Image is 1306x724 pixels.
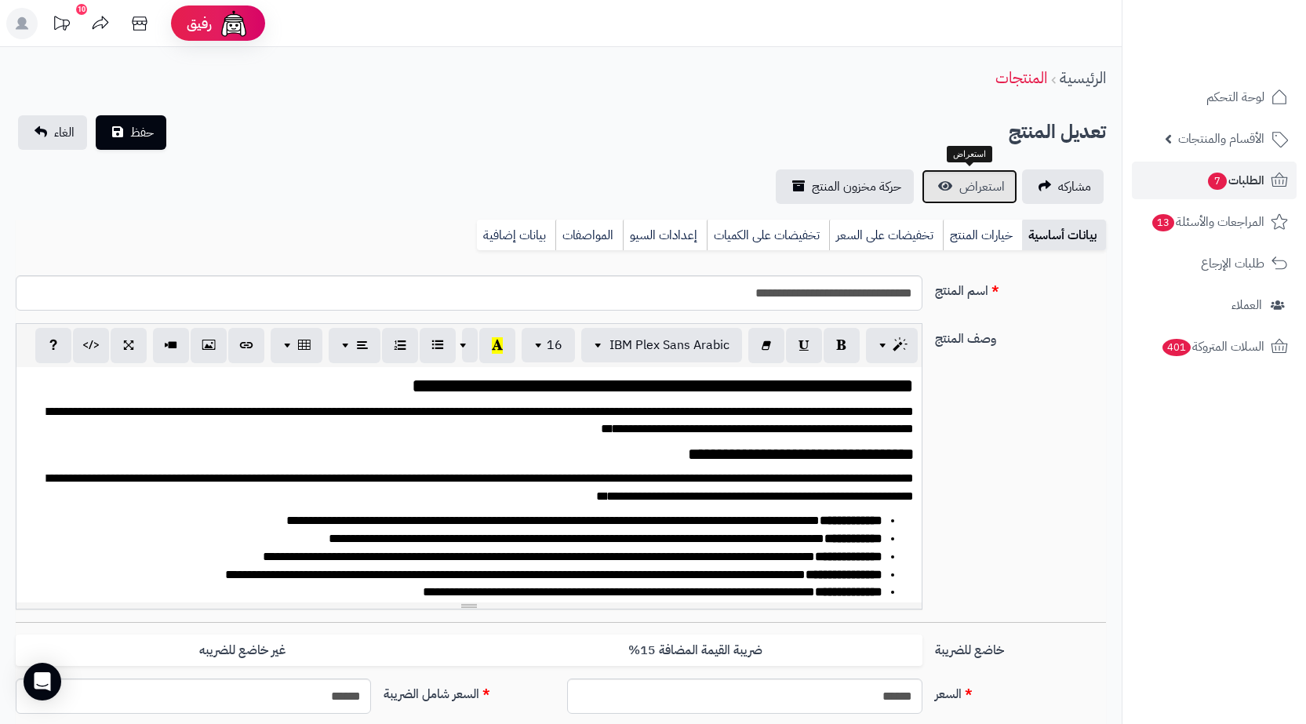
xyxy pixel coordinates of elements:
[1199,12,1291,45] img: logo-2.png
[218,8,249,39] img: ai-face.png
[1201,253,1264,275] span: طلبات الإرجاع
[943,220,1022,251] a: خيارات المنتج
[1161,336,1264,358] span: السلات المتروكة
[18,115,87,150] a: الغاء
[1132,245,1297,282] a: طلبات الإرجاع
[1206,169,1264,191] span: الطلبات
[469,635,922,667] label: ضريبة القيمة المضافة 15%
[1132,328,1297,366] a: السلات المتروكة401
[522,328,575,362] button: 16
[187,14,212,33] span: رفيق
[42,8,81,43] a: تحديثات المنصة
[1132,286,1297,324] a: العملاء
[1132,203,1297,241] a: المراجعات والأسئلة13
[922,169,1017,204] a: استعراض
[1022,220,1106,251] a: بيانات أساسية
[54,123,75,142] span: الغاء
[130,123,154,142] span: حفظ
[16,635,469,667] label: غير خاضع للضريبه
[995,66,1047,89] a: المنتجات
[829,220,943,251] a: تخفيضات على السعر
[1132,162,1297,199] a: الطلبات7
[1132,78,1297,116] a: لوحة التحكم
[1162,338,1191,356] span: 401
[929,323,1112,348] label: وصف المنتج
[1151,213,1175,231] span: 13
[1231,294,1262,316] span: العملاء
[1206,86,1264,108] span: لوحة التحكم
[929,679,1112,704] label: السعر
[947,146,992,163] div: استعراض
[1058,177,1091,196] span: مشاركه
[707,220,829,251] a: تخفيضات على الكميات
[1151,211,1264,233] span: المراجعات والأسئلة
[76,4,87,15] div: 10
[477,220,555,251] a: بيانات إضافية
[1060,66,1106,89] a: الرئيسية
[929,275,1112,300] label: اسم المنتج
[776,169,914,204] a: حركة مخزون المنتج
[555,220,623,251] a: المواصفات
[547,336,562,355] span: 16
[1178,128,1264,150] span: الأقسام والمنتجات
[929,635,1112,660] label: خاضع للضريبة
[24,663,61,700] div: Open Intercom Messenger
[1022,169,1104,204] a: مشاركه
[96,115,166,150] button: حفظ
[1207,172,1228,190] span: 7
[377,679,561,704] label: السعر شامل الضريبة
[609,336,729,355] span: IBM Plex Sans Arabic
[581,328,742,362] button: IBM Plex Sans Arabic
[1009,116,1106,148] h2: تعديل المنتج
[959,177,1005,196] span: استعراض
[623,220,707,251] a: إعدادات السيو
[812,177,901,196] span: حركة مخزون المنتج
